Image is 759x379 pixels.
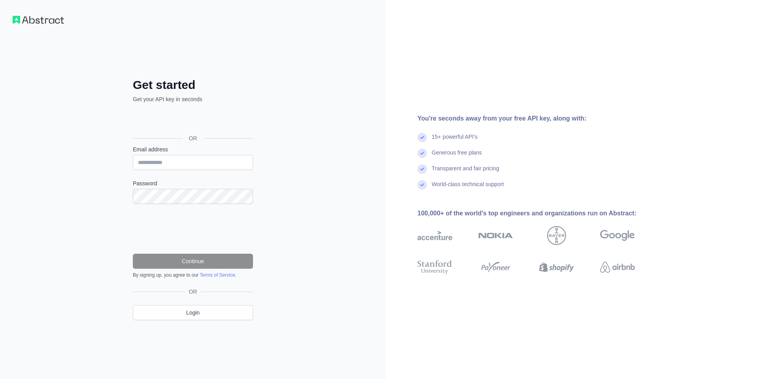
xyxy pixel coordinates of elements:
[539,258,574,276] img: shopify
[200,272,235,278] a: Terms of Service
[133,213,253,244] iframe: reCAPTCHA
[417,226,452,245] img: accenture
[417,258,452,276] img: stanford university
[600,258,635,276] img: airbnb
[133,272,253,278] div: By signing up, you agree to our .
[133,254,253,269] button: Continue
[133,78,253,92] h2: Get started
[432,133,478,149] div: 15+ powerful API's
[129,112,255,129] iframe: Sign in with Google Button
[133,305,253,320] a: Login
[432,149,482,164] div: Generous free plans
[478,226,513,245] img: nokia
[600,226,635,245] img: google
[133,145,253,153] label: Email address
[417,114,660,123] div: You're seconds away from your free API key, along with:
[133,179,253,187] label: Password
[417,164,427,174] img: check mark
[432,164,499,180] div: Transparent and fair pricing
[183,134,204,142] span: OR
[417,209,660,218] div: 100,000+ of the world's top engineers and organizations run on Abstract:
[547,226,566,245] img: bayer
[417,149,427,158] img: check mark
[417,180,427,190] img: check mark
[432,180,504,196] div: World-class technical support
[186,288,200,296] span: OR
[478,258,513,276] img: payoneer
[417,133,427,142] img: check mark
[13,16,64,24] img: Workflow
[133,95,253,103] p: Get your API key in seconds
